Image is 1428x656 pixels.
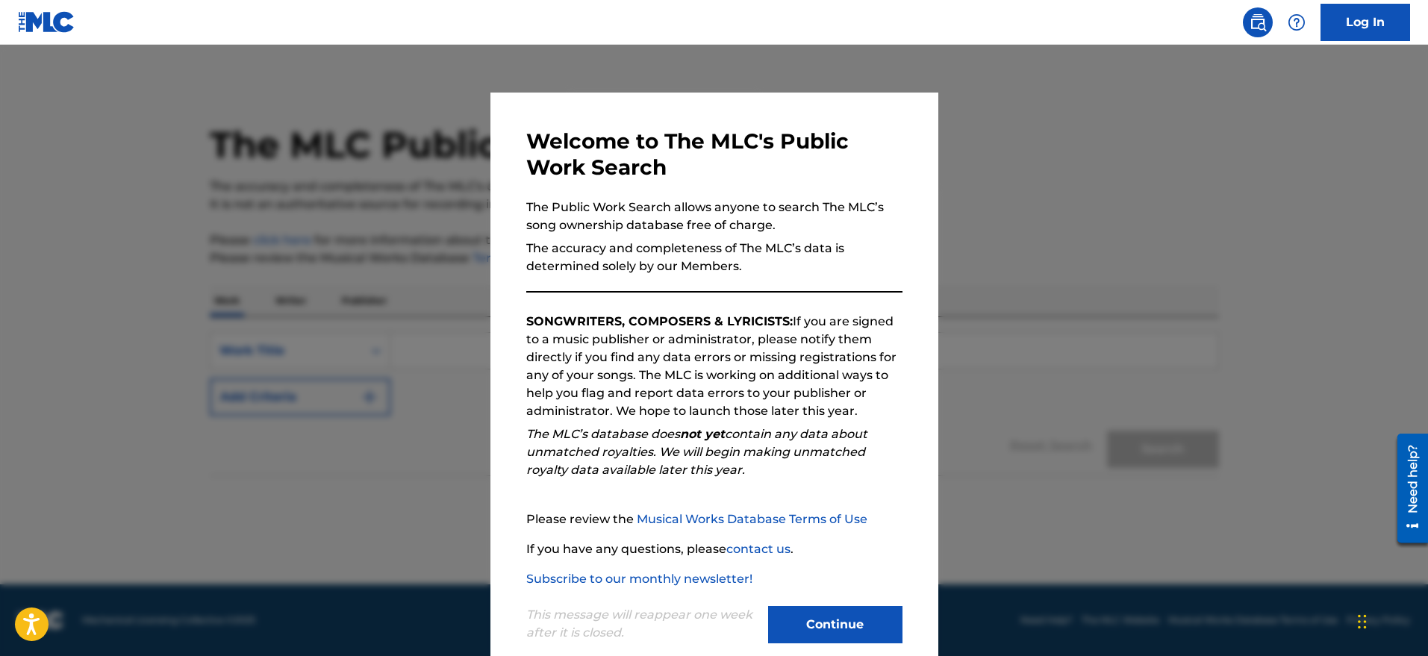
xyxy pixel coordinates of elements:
[526,572,752,586] a: Subscribe to our monthly newsletter!
[1243,7,1273,37] a: Public Search
[1386,428,1428,549] iframe: Resource Center
[768,606,902,643] button: Continue
[1282,7,1312,37] div: Help
[18,11,75,33] img: MLC Logo
[726,542,791,556] a: contact us
[526,199,902,234] p: The Public Work Search allows anyone to search The MLC’s song ownership database free of charge.
[526,240,902,275] p: The accuracy and completeness of The MLC’s data is determined solely by our Members.
[526,128,902,181] h3: Welcome to The MLC's Public Work Search
[526,313,902,420] p: If you are signed to a music publisher or administrator, please notify them directly if you find ...
[637,512,867,526] a: Musical Works Database Terms of Use
[1288,13,1306,31] img: help
[526,606,759,642] p: This message will reappear one week after it is closed.
[526,427,867,477] em: The MLC’s database does contain any data about unmatched royalties. We will begin making unmatche...
[1358,599,1367,644] div: Drag
[1353,584,1428,656] iframe: Chat Widget
[526,314,793,328] strong: SONGWRITERS, COMPOSERS & LYRICISTS:
[1321,4,1410,41] a: Log In
[680,427,725,441] strong: not yet
[1249,13,1267,31] img: search
[526,540,902,558] p: If you have any questions, please .
[526,510,902,528] p: Please review the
